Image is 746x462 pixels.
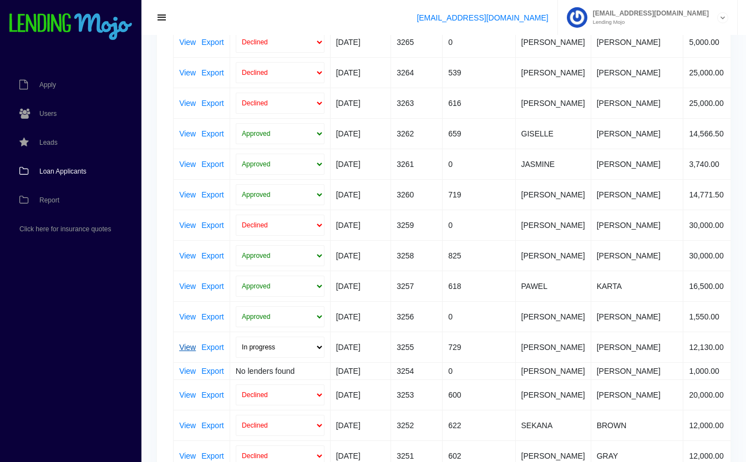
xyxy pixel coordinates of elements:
[39,110,57,117] span: Users
[179,252,196,260] a: View
[591,88,684,118] td: [PERSON_NAME]
[391,271,443,301] td: 3257
[591,410,684,440] td: BROWN
[516,57,591,88] td: [PERSON_NAME]
[179,38,196,46] a: View
[331,379,391,410] td: [DATE]
[331,240,391,271] td: [DATE]
[331,149,391,179] td: [DATE]
[201,313,224,321] a: Export
[201,367,224,375] a: Export
[391,379,443,410] td: 3253
[591,271,684,301] td: KARTA
[201,282,224,290] a: Export
[19,226,111,232] span: Click here for insurance quotes
[443,57,515,88] td: 539
[331,301,391,332] td: [DATE]
[591,27,684,57] td: [PERSON_NAME]
[591,210,684,240] td: [PERSON_NAME]
[39,82,56,88] span: Apply
[591,240,684,271] td: [PERSON_NAME]
[201,99,224,107] a: Export
[201,38,224,46] a: Export
[8,13,133,41] img: logo-small.png
[179,130,196,138] a: View
[179,69,196,77] a: View
[587,19,709,25] small: Lending Mojo
[331,410,391,440] td: [DATE]
[179,422,196,429] a: View
[179,191,196,199] a: View
[516,240,591,271] td: [PERSON_NAME]
[331,57,391,88] td: [DATE]
[443,118,515,149] td: 659
[201,391,224,399] a: Export
[331,332,391,362] td: [DATE]
[179,367,196,375] a: View
[391,149,443,179] td: 3261
[516,271,591,301] td: PAWEL
[331,271,391,301] td: [DATE]
[201,252,224,260] a: Export
[591,362,684,379] td: [PERSON_NAME]
[39,139,58,146] span: Leads
[391,301,443,332] td: 3256
[179,391,196,399] a: View
[516,118,591,149] td: GISELLE
[443,149,515,179] td: 0
[179,452,196,460] a: View
[591,57,684,88] td: [PERSON_NAME]
[39,168,87,175] span: Loan Applicants
[443,410,515,440] td: 622
[516,27,591,57] td: [PERSON_NAME]
[201,343,224,351] a: Export
[201,191,224,199] a: Export
[391,179,443,210] td: 3260
[230,362,331,379] td: No lenders found
[391,118,443,149] td: 3262
[587,10,709,17] span: [EMAIL_ADDRESS][DOMAIN_NAME]
[516,410,591,440] td: SEKANA
[39,197,59,204] span: Report
[391,88,443,118] td: 3263
[591,118,684,149] td: [PERSON_NAME]
[516,179,591,210] td: [PERSON_NAME]
[391,410,443,440] td: 3252
[331,88,391,118] td: [DATE]
[179,313,196,321] a: View
[567,7,587,28] img: Profile image
[516,149,591,179] td: JASMINE
[391,57,443,88] td: 3264
[516,379,591,410] td: [PERSON_NAME]
[391,332,443,362] td: 3255
[201,221,224,229] a: Export
[201,452,224,460] a: Export
[331,118,391,149] td: [DATE]
[443,210,515,240] td: 0
[443,88,515,118] td: 616
[443,27,515,57] td: 0
[391,240,443,271] td: 3258
[443,332,515,362] td: 729
[591,179,684,210] td: [PERSON_NAME]
[443,301,515,332] td: 0
[516,301,591,332] td: [PERSON_NAME]
[391,210,443,240] td: 3259
[201,130,224,138] a: Export
[179,343,196,351] a: View
[443,240,515,271] td: 825
[179,221,196,229] a: View
[443,271,515,301] td: 618
[179,99,196,107] a: View
[391,362,443,379] td: 3254
[443,379,515,410] td: 600
[516,332,591,362] td: [PERSON_NAME]
[516,362,591,379] td: [PERSON_NAME]
[417,13,548,22] a: [EMAIL_ADDRESS][DOMAIN_NAME]
[591,301,684,332] td: [PERSON_NAME]
[591,149,684,179] td: [PERSON_NAME]
[443,179,515,210] td: 719
[391,27,443,57] td: 3265
[331,179,391,210] td: [DATE]
[331,362,391,379] td: [DATE]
